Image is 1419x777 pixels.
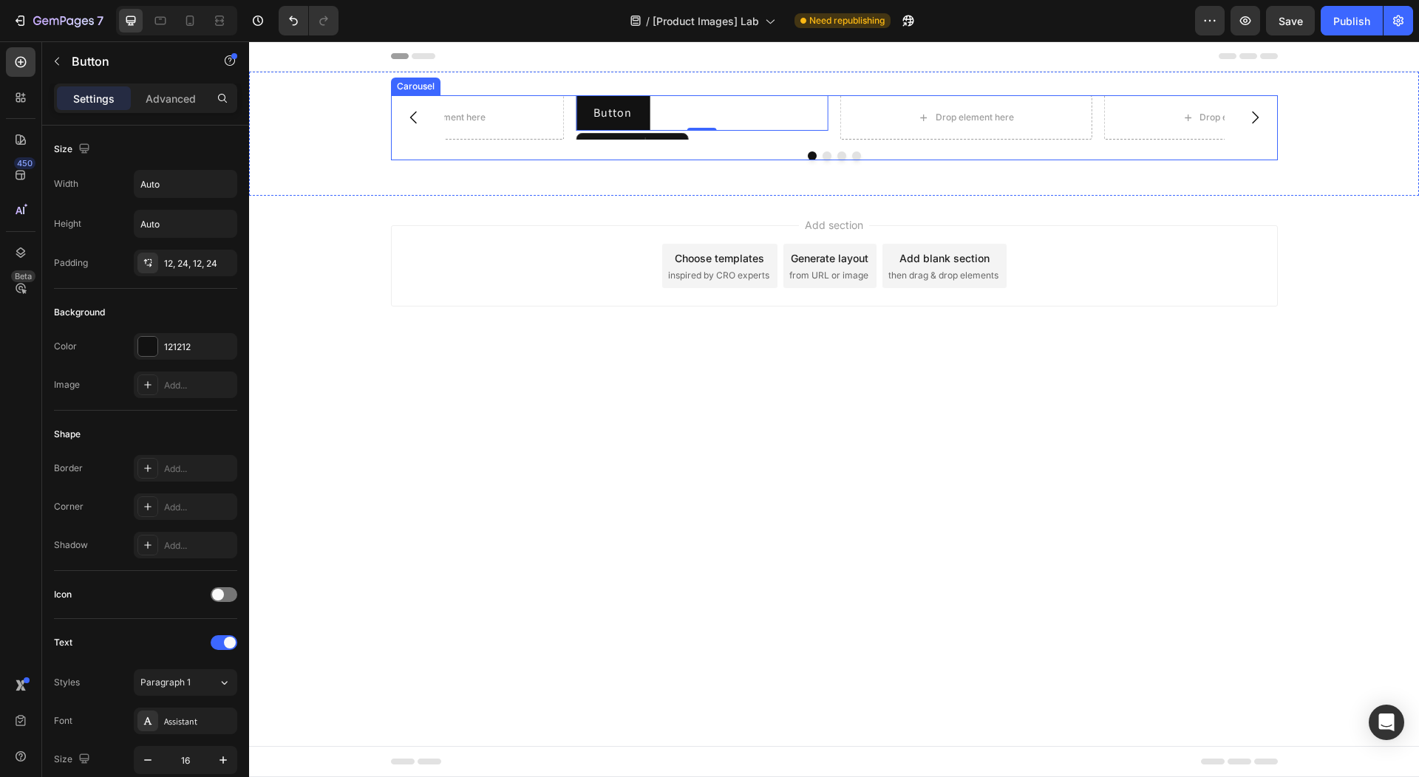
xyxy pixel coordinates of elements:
[54,462,83,475] div: Border
[54,636,72,649] div: Text
[164,501,234,514] div: Add...
[54,750,93,770] div: Size
[687,70,765,82] div: Drop element here
[249,41,1419,777] iframe: Design area
[559,110,568,119] button: Dot
[54,538,88,552] div: Shadow
[639,227,749,241] span: then drag & drop elements
[54,256,88,270] div: Padding
[135,171,236,197] input: Auto
[653,13,759,29] span: [Product Images] Lab
[14,157,35,169] div: 450
[327,54,401,89] button: <p>Button</p>
[164,257,234,270] div: 12, 24, 12, 24
[54,588,72,601] div: Icon
[950,70,1029,82] div: Drop element here
[164,379,234,392] div: Add...
[164,340,234,354] div: 121212
[72,52,197,70] p: Button
[588,110,597,119] button: Dot
[140,676,191,689] span: Paragraph 1
[97,12,103,30] p: 7
[542,209,619,225] div: Generate layout
[54,676,80,689] div: Styles
[54,714,72,728] div: Font
[11,270,35,282] div: Beta
[426,209,515,225] div: Choose templates
[54,500,84,513] div: Corner
[985,55,1027,97] button: Carousel Next Arrow
[1266,6,1315,35] button: Save
[54,378,80,391] div: Image
[646,13,650,29] span: /
[1321,6,1383,35] button: Publish
[164,462,234,476] div: Add...
[344,63,383,81] p: Button
[574,110,582,119] button: Dot
[6,6,110,35] button: 7
[54,217,81,230] div: Height
[540,227,619,241] span: from URL or image
[73,91,115,106] p: Settings
[146,91,196,106] p: Advanced
[345,97,378,110] div: Button
[419,227,520,241] span: inspired by CRO experts
[279,6,338,35] div: Undo/Redo
[54,340,77,353] div: Color
[54,177,78,191] div: Width
[54,306,105,319] div: Background
[164,539,234,552] div: Add...
[158,70,236,82] div: Drop element here
[135,210,236,237] input: Auto
[603,110,612,119] button: Dot
[54,428,81,441] div: Shape
[134,669,237,696] button: Paragraph 1
[550,176,620,191] span: Add section
[809,14,885,27] span: Need republishing
[54,140,93,160] div: Size
[1333,13,1370,29] div: Publish
[145,38,188,52] div: Carousel
[164,715,234,728] div: Assistant
[1369,705,1404,740] div: Open Intercom Messenger
[1279,15,1303,27] span: Save
[650,209,741,225] div: Add blank section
